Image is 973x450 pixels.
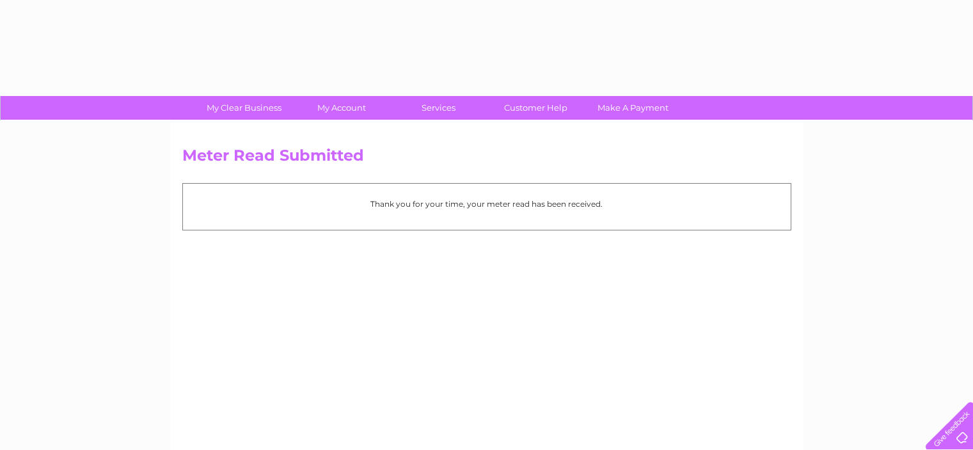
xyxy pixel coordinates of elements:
[289,96,394,120] a: My Account
[189,198,784,210] p: Thank you for your time, your meter read has been received.
[386,96,491,120] a: Services
[483,96,589,120] a: Customer Help
[182,147,791,171] h2: Meter Read Submitted
[580,96,686,120] a: Make A Payment
[191,96,297,120] a: My Clear Business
